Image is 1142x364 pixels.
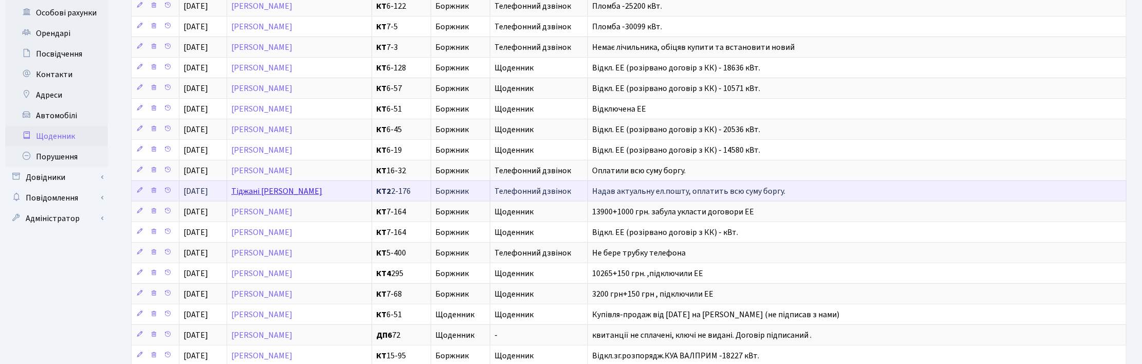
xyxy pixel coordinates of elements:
[231,288,292,300] a: [PERSON_NAME]
[376,105,427,113] span: 6-51
[376,227,386,238] b: КТ
[376,167,427,175] span: 16-32
[231,268,292,279] a: [PERSON_NAME]
[376,23,427,31] span: 7-5
[435,23,486,31] span: Боржник
[494,187,583,195] span: Телефонний дзвінок
[494,311,583,319] span: Щоденник
[183,83,208,94] span: [DATE]
[376,268,391,279] b: КТ4
[5,3,108,23] a: Особові рахунки
[5,44,108,64] a: Посвідчення
[231,103,292,115] a: [PERSON_NAME]
[592,186,785,197] span: Надав актуальну ел.пошту, оплатить всю суму боргу.
[183,186,208,197] span: [DATE]
[494,43,583,51] span: Телефонний дзвінок
[592,103,646,115] span: Відключена ЕЕ
[376,309,386,320] b: КТ
[592,227,738,238] span: Відкл. ЕЕ (розірвано договір з КК) - кВт.
[183,103,208,115] span: [DATE]
[5,147,108,167] a: Порушення
[183,330,208,341] span: [DATE]
[183,227,208,238] span: [DATE]
[5,167,108,188] a: Довідники
[5,188,108,208] a: Повідомлення
[376,330,392,341] b: ДП6
[494,290,583,298] span: Щоденник
[592,83,760,94] span: Відкл. ЕЕ (розірвано договір з КК) - 10571 кВт.
[435,331,486,339] span: Щоденник
[231,165,292,176] a: [PERSON_NAME]
[376,269,427,278] span: 295
[231,83,292,94] a: [PERSON_NAME]
[435,269,486,278] span: Боржник
[231,124,292,135] a: [PERSON_NAME]
[376,146,427,154] span: 6-19
[376,311,427,319] span: 6-51
[494,2,583,10] span: Телефонний дзвінок
[183,42,208,53] span: [DATE]
[376,62,386,74] b: КТ
[435,43,486,51] span: Боржник
[183,268,208,279] span: [DATE]
[376,206,386,217] b: КТ
[376,103,386,115] b: КТ
[592,62,760,74] span: Відкл. ЕЕ (розірвано договір з КК) - 18636 кВт.
[231,206,292,217] a: [PERSON_NAME]
[592,350,759,361] span: Відкл.зг.розпорядж.КУА ВАЛПРИМ -18227 кВт.
[376,1,386,12] b: КТ
[376,288,386,300] b: КТ
[376,165,386,176] b: КТ
[376,124,386,135] b: КТ
[592,247,686,259] span: Не бере трубку телефона
[376,125,427,134] span: 6-45
[376,249,427,257] span: 5-400
[376,290,427,298] span: 7-68
[231,186,322,197] a: Тіджані [PERSON_NAME]
[376,350,386,361] b: КТ
[494,64,583,72] span: Щоденник
[494,105,583,113] span: Щоденник
[376,42,386,53] b: КТ
[183,124,208,135] span: [DATE]
[376,187,427,195] span: 2-176
[231,1,292,12] a: [PERSON_NAME]
[592,309,839,320] span: Купівля-продаж від [DATE] на [PERSON_NAME] (не підписав з нами)
[592,124,760,135] span: Відкл. ЕЕ (розірвано договір з КК) - 20536 кВт.
[494,228,583,236] span: Щоденник
[376,83,386,94] b: КТ
[435,352,486,360] span: Боржник
[592,21,662,32] span: Пломба -30099 кВт.
[231,309,292,320] a: [PERSON_NAME]
[435,146,486,154] span: Боржник
[435,228,486,236] span: Боржник
[231,62,292,74] a: [PERSON_NAME]
[494,84,583,93] span: Щоденник
[376,228,427,236] span: 7-164
[183,144,208,156] span: [DATE]
[183,1,208,12] span: [DATE]
[231,42,292,53] a: [PERSON_NAME]
[592,206,754,217] span: 13900+1000 грн. забула укласти договори ЕЕ
[5,105,108,126] a: Автомобілі
[5,208,108,229] a: Адміністратор
[435,167,486,175] span: Боржник
[435,2,486,10] span: Боржник
[183,309,208,320] span: [DATE]
[5,85,108,105] a: Адреси
[183,247,208,259] span: [DATE]
[231,247,292,259] a: [PERSON_NAME]
[592,268,703,279] span: 10265+150 грн. ,підключили ЕЕ
[231,227,292,238] a: [PERSON_NAME]
[435,311,486,319] span: Щоденник
[376,84,427,93] span: 6-57
[376,247,386,259] b: КТ
[376,43,427,51] span: 7-3
[376,64,427,72] span: 6-128
[376,186,391,197] b: КТ2
[435,64,486,72] span: Боржник
[5,126,108,147] a: Щоденник
[183,288,208,300] span: [DATE]
[494,208,583,216] span: Щоденник
[183,165,208,176] span: [DATE]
